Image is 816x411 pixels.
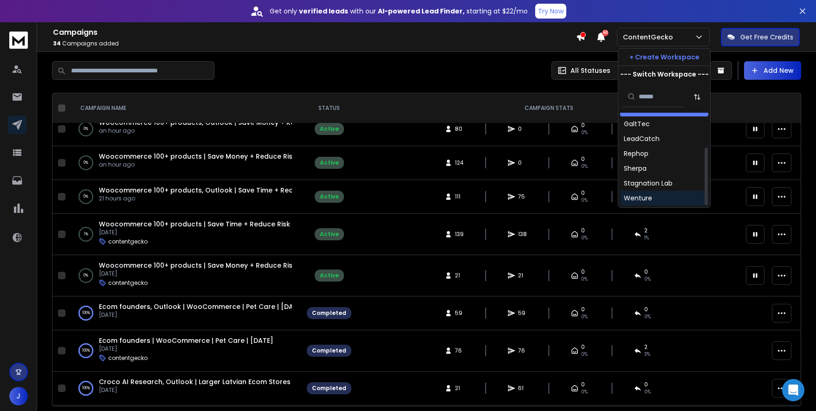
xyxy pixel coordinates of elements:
div: Active [320,231,339,238]
span: 0 % [644,388,651,396]
td: 100%Ecom founders, Outlook | WooCommerce | Pet Care | [DATE][DATE] [69,296,301,330]
span: 3 % [644,351,650,358]
p: [DATE] [99,229,292,236]
a: Ecom founders | WooCommerce | Pet Care | [DATE] [99,336,273,345]
button: Try Now [535,4,566,19]
span: 61 [518,385,527,392]
span: 34 [53,39,61,47]
div: Completed [312,309,346,317]
span: 50 [602,30,609,36]
span: 138 [518,231,527,238]
p: contentgecko [108,238,148,245]
p: 1 % [84,230,88,239]
p: 100 % [82,384,90,393]
p: All Statuses [570,66,610,75]
p: 0 % [84,271,88,280]
span: 139 [455,231,464,238]
span: 0% [581,351,588,358]
div: Sherpa [624,164,647,173]
div: Open Intercom Messenger [782,379,804,401]
span: 0 [581,381,585,388]
td: 0%Woocommerce 100+ products | Save Money + Reduce Risk | Storeleads | [DATE][DATE]contentgecko [69,255,301,296]
span: 21 [518,272,527,279]
span: 0 [581,306,585,313]
span: 0 [518,159,527,167]
span: 0 [644,268,648,276]
span: 0 [644,306,648,313]
td: 100%Croco AI Research, Outlook | Larger Latvian Ecom Stores | [DATE][DATE] [69,372,301,405]
p: [DATE] [99,311,292,319]
span: 0 [581,189,585,197]
p: [DATE] [99,270,292,277]
td: 100%Ecom founders | WooCommerce | Pet Care | [DATE][DATE]contentgecko [69,330,301,372]
td: 0%Woocommerce 100+ products | Save Money + Reduce Risk v2 | Storeleads | [DATE]an hour ago [69,146,301,180]
span: 111 [455,193,464,200]
a: Croco AI Research, Outlook | Larger Latvian Ecom Stores | [DATE] [99,377,319,386]
button: + Create Workspace [618,49,710,65]
span: 0% [581,388,588,396]
p: 0 % [84,124,88,134]
span: 76 [518,347,527,354]
div: LeadCatch [624,134,660,143]
span: 0% [581,276,588,283]
span: 59 [455,309,464,317]
span: 1 % [644,234,649,242]
div: Wenture [624,193,652,203]
p: 100 % [82,308,90,318]
span: 0 % [644,313,651,321]
div: Active [320,125,339,133]
div: Completed [312,385,346,392]
p: + Create Workspace [629,52,699,62]
td: 0%Woocommerce 100+ products, Outlook | Save Money + Reduce Risk v2 | Storeleads | [DATE]an hour ago [69,112,301,146]
a: Woocommerce 100+ products | Save Money + Reduce Risk | Storeleads | [DATE] [99,261,368,270]
span: 0 [581,155,585,163]
div: Completed [312,347,346,354]
div: Stagnation Lab [624,179,673,188]
th: STATUS [301,93,357,123]
p: Campaigns added [53,40,576,47]
p: ContentGecko [623,32,677,42]
h1: Campaigns [53,27,576,38]
span: 2 [644,343,648,351]
button: J [9,387,28,405]
span: 0% [581,234,588,242]
p: contentgecko [108,279,148,287]
p: Get Free Credits [740,32,793,42]
div: GaltTec [624,119,650,128]
span: 80 [455,125,464,133]
span: 0% [581,163,588,170]
a: Woocommerce 100+ products | Save Money + Reduce Risk v2 | Storeleads | [DATE] [99,152,377,161]
p: an hour ago [99,161,292,168]
div: Rephop [624,149,648,158]
span: 124 [455,159,464,167]
div: Active [320,272,339,279]
span: 76 [455,347,464,354]
p: [DATE] [99,386,292,394]
a: Woocommerce 100+ products, Outlook | Save Time + Reduce Risk | Storeleads | [DATE] [99,186,392,195]
a: Ecom founders, Outlook | WooCommerce | Pet Care | [DATE] [99,302,304,311]
span: 0 [518,125,527,133]
span: 0 [581,227,585,234]
p: Try Now [538,6,563,16]
div: Active [320,193,339,200]
p: an hour ago [99,127,292,135]
span: 0 [581,122,585,129]
button: Sort by Sort A-Z [688,88,706,106]
button: Add New [744,61,801,80]
span: 75 [518,193,527,200]
span: Woocommerce 100+ products | Save Time + Reduce Risk | Storeleads | [DATE] [99,219,362,229]
img: logo [9,32,28,49]
p: contentgecko [108,354,148,362]
td: 0%Woocommerce 100+ products, Outlook | Save Time + Reduce Risk | Storeleads | [DATE]21 hours ago [69,180,301,214]
span: 0% [581,129,588,136]
th: CAMPAIGN NAME [69,93,301,123]
p: 21 hours ago [99,195,292,202]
